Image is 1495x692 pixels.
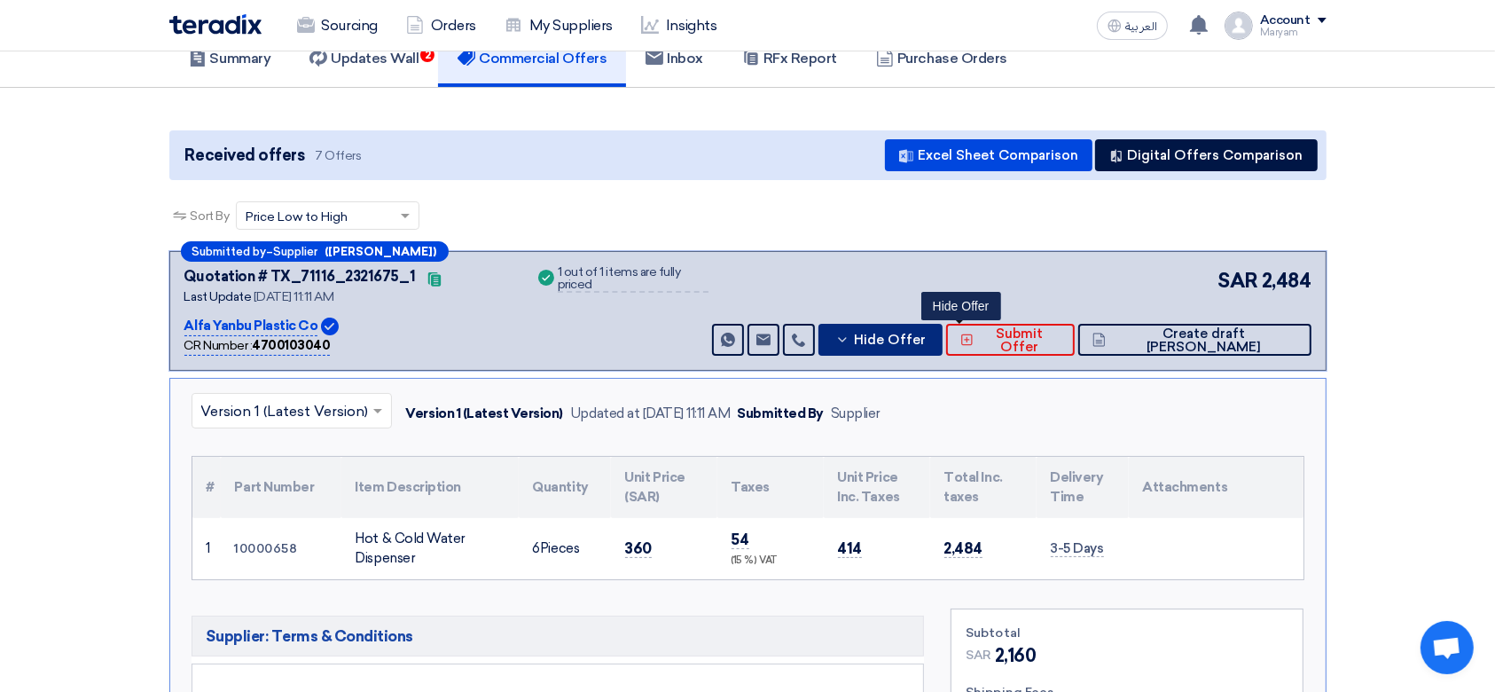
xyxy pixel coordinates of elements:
[325,246,437,257] b: ([PERSON_NAME])
[192,457,221,518] th: #
[818,324,943,356] button: Hide Offer
[1078,324,1311,356] button: Create draft [PERSON_NAME]
[1260,13,1311,28] div: Account
[184,316,318,337] p: Alfa Yanbu Plastic Co
[1129,457,1303,518] th: Attachments
[356,529,505,569] div: Hot & Cold Water Dispenser
[189,50,271,67] h5: Summary
[824,457,930,518] th: Unit Price Inc. Taxes
[438,30,626,87] a: Commercial Offers
[1051,540,1104,557] span: 3-5 Days
[321,318,339,335] img: Verified Account
[885,139,1092,171] button: Excel Sheet Comparison
[570,404,731,424] div: Updated at [DATE] 11:11 AM
[254,289,334,304] span: [DATE] 11:11 AM
[838,539,863,558] span: 414
[995,642,1037,669] span: 2,160
[519,518,611,579] td: Pieces
[420,48,434,62] span: 2
[392,6,490,45] a: Orders
[930,457,1037,518] th: Total Inc. taxes
[742,50,837,67] h5: RFx Report
[626,30,723,87] a: Inbox
[921,292,1001,320] div: Hide Offer
[646,50,703,67] h5: Inbox
[169,30,291,87] a: Summary
[221,518,341,579] td: 10000658
[738,404,824,424] div: Submitted By
[290,30,438,87] a: Updates Wall2
[944,539,983,558] span: 2,484
[946,324,1075,356] button: Submit Offer
[857,30,1027,87] a: Purchase Orders
[1125,20,1157,33] span: العربية
[169,14,262,35] img: Teradix logo
[1110,327,1296,354] span: Create draft [PERSON_NAME]
[191,207,230,225] span: Sort By
[627,6,731,45] a: Insights
[283,6,392,45] a: Sourcing
[192,616,925,657] h5: Supplier: Terms & Conditions
[184,336,331,356] div: CR Number :
[406,404,564,424] div: Version 1 (Latest Version)
[854,334,926,347] span: Hide Offer
[309,50,419,67] h5: Updates Wall
[184,289,252,304] span: Last Update
[533,540,541,556] span: 6
[192,246,267,257] span: Submitted by
[315,147,361,164] span: 7 Offers
[274,246,318,257] span: Supplier
[1037,457,1129,518] th: Delivery Time
[625,539,653,558] span: 360
[458,50,607,67] h5: Commercial Offers
[717,457,824,518] th: Taxes
[966,646,991,664] span: SAR
[1097,12,1168,40] button: العربية
[184,266,416,287] div: Quotation # TX_71116_2321675_1
[831,404,881,424] div: Supplier
[192,518,221,579] td: 1
[978,327,1061,354] span: Submit Offer
[1421,621,1474,674] a: Open chat
[611,457,717,518] th: Unit Price (SAR)
[181,241,449,262] div: –
[876,50,1007,67] h5: Purchase Orders
[1217,266,1258,295] span: SAR
[1225,12,1253,40] img: profile_test.png
[246,208,348,226] span: Price Low to High
[723,30,857,87] a: RFx Report
[519,457,611,518] th: Quantity
[490,6,627,45] a: My Suppliers
[732,554,810,569] div: (15 %) VAT
[1262,266,1311,295] span: 2,484
[732,531,749,549] span: 54
[341,457,519,518] th: Item Description
[221,457,341,518] th: Part Number
[185,144,305,168] span: Received offers
[252,338,330,353] b: 4700103040
[558,266,708,293] div: 1 out of 1 items are fully priced
[966,624,1288,642] div: Subtotal
[1095,139,1318,171] button: Digital Offers Comparison
[1260,28,1327,37] div: Maryam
